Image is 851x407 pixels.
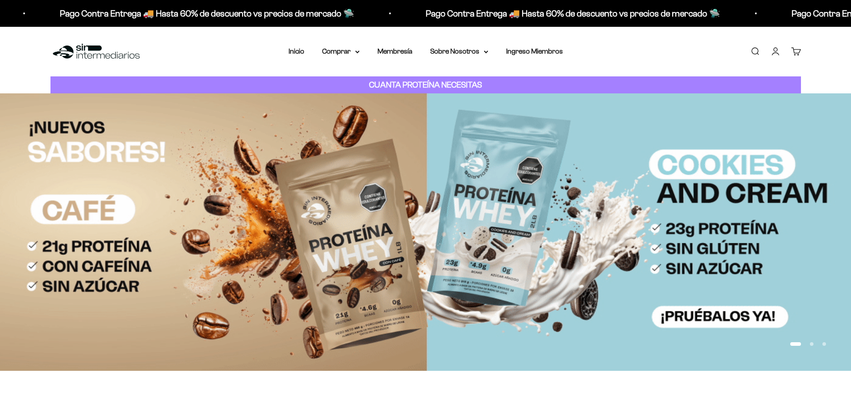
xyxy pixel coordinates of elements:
a: Ingreso Miembros [506,47,563,55]
p: Pago Contra Entrega 🚚 Hasta 60% de descuento vs precios de mercado 🛸 [58,6,352,21]
a: Inicio [289,47,304,55]
summary: Sobre Nosotros [430,46,488,57]
p: Pago Contra Entrega 🚚 Hasta 60% de descuento vs precios de mercado 🛸 [424,6,718,21]
strong: CUANTA PROTEÍNA NECESITAS [369,80,482,89]
a: Membresía [377,47,412,55]
summary: Comprar [322,46,360,57]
